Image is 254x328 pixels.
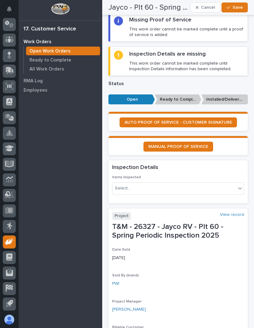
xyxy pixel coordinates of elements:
[120,117,237,127] a: AUTO PROOF OF SERVICE - CUSTOMER SIGNATURE
[19,76,102,85] a: RMA Log
[108,3,188,12] h2: Jayco - Plt 60 - Spring Periodic Inspection 2025
[29,48,71,54] p: Open Work Orders
[108,94,155,105] p: Open
[19,85,102,95] a: Employees
[112,164,158,171] h2: Inspection Details
[112,255,244,261] p: [DATE]
[129,61,244,72] p: This work order cannot be marked complete until Inspection Details information has been completed.
[8,6,16,16] div: Notifications
[3,313,16,326] button: users-avatar
[112,300,142,303] span: Project Manager
[24,56,102,64] a: Ready to Complete
[24,65,102,73] a: All Work Orders
[24,39,51,45] p: Work Orders
[24,26,76,33] div: 17. Customer Service
[112,274,139,277] span: Sold By (brand)
[129,51,206,58] h2: Inspection Details are missing
[148,144,208,149] span: MANUAL PROOF OF SERVICE
[112,212,131,220] p: Project
[24,88,47,93] p: Employees
[115,185,130,192] div: Select...
[29,66,64,72] p: All Work Orders
[19,37,102,46] a: Work Orders
[112,175,141,179] span: Items Inspected
[190,2,220,12] button: Cancel
[129,16,191,24] h2: Missing Proof of Service
[220,212,244,217] a: View record
[155,94,201,105] p: Ready to Complete
[3,2,16,16] button: Notifications
[51,3,69,15] img: Workspace Logo
[129,26,244,38] p: This work order cannot be marked complete until a proof of service is added.
[221,2,248,12] button: Save
[24,47,102,55] a: Open Work Orders
[29,57,71,63] p: Ready to Complete
[108,81,248,87] p: Status
[125,120,232,125] span: AUTO PROOF OF SERVICE - CUSTOMER SIGNATURE
[112,280,119,287] a: PWI
[233,5,243,10] span: Save
[143,142,213,152] a: MANUAL PROOF OF SERVICE
[24,78,43,84] p: RMA Log
[201,5,215,10] span: Cancel
[112,222,244,240] p: T&M - 26327 - Jayco RV - Plt 60 - Spring Periodic Inspection 2025
[201,94,248,105] p: Installed/Delivered (completely done)
[112,248,130,252] span: Date Sold
[112,306,146,313] a: [PERSON_NAME]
